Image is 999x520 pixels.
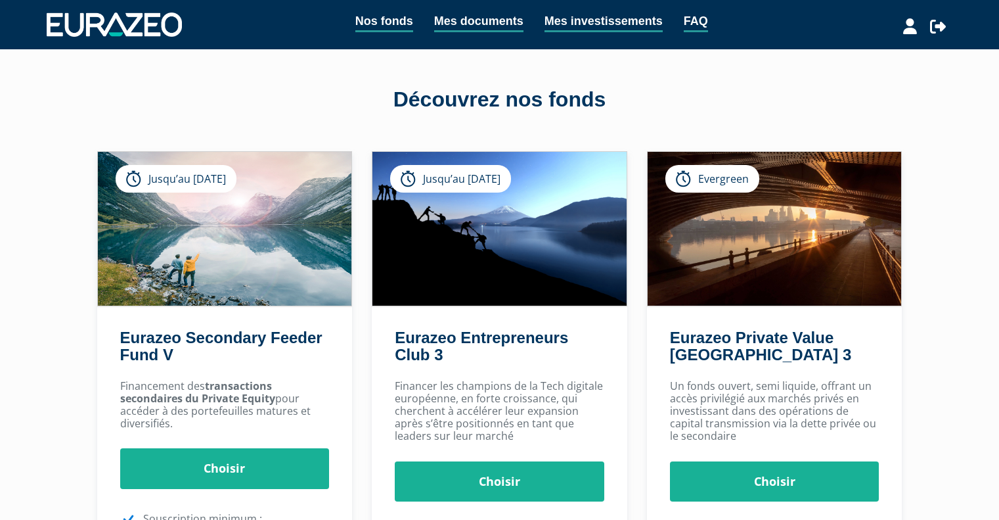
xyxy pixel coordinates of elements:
img: Eurazeo Private Value Europe 3 [648,152,902,306]
div: Jusqu’au [DATE] [390,165,511,193]
a: Mes documents [434,12,523,32]
p: Financement des pour accéder à des portefeuilles matures et diversifiés. [120,380,330,431]
p: Un fonds ouvert, semi liquide, offrant un accès privilégié aux marchés privés en investissant dan... [670,380,879,443]
a: FAQ [684,12,708,32]
img: 1732889491-logotype_eurazeo_blanc_rvb.png [47,12,182,36]
a: Choisir [120,448,330,489]
a: Nos fonds [355,12,413,32]
p: Financer les champions de la Tech digitale européenne, en forte croissance, qui cherchent à accél... [395,380,604,443]
div: Evergreen [665,165,759,193]
img: Eurazeo Secondary Feeder Fund V [98,152,352,306]
a: Choisir [395,461,604,502]
a: Eurazeo Entrepreneurs Club 3 [395,329,568,364]
img: Eurazeo Entrepreneurs Club 3 [372,152,627,306]
div: Jusqu’au [DATE] [116,165,236,193]
a: Eurazeo Secondary Feeder Fund V [120,329,322,364]
a: Mes investissements [544,12,663,32]
div: Découvrez nos fonds [125,85,874,115]
a: Choisir [670,461,879,502]
a: Eurazeo Private Value [GEOGRAPHIC_DATA] 3 [670,329,851,364]
strong: transactions secondaires du Private Equity [120,379,275,406]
